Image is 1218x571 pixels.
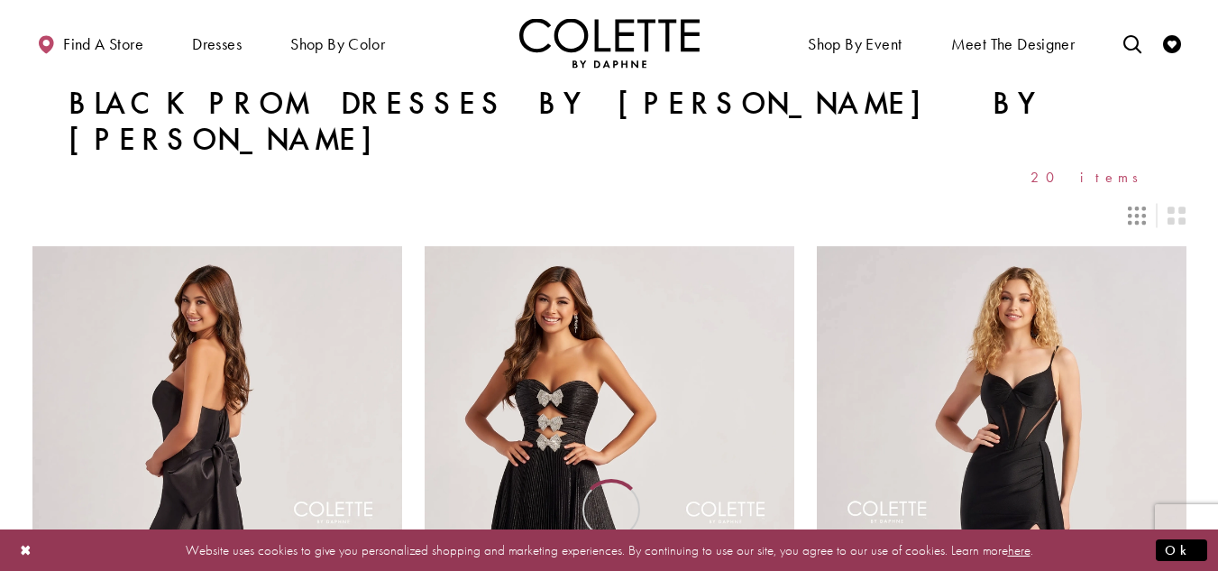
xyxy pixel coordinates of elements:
a: Check Wishlist [1158,18,1186,68]
span: Switch layout to 2 columns [1168,207,1186,225]
a: here [1008,540,1030,558]
button: Close Dialog [11,534,41,566]
img: Colette by Daphne [519,18,700,68]
a: Toggle search [1119,18,1146,68]
span: Find a store [63,35,143,53]
span: Shop by color [286,18,389,68]
a: Visit Home Page [519,18,700,68]
p: Website uses cookies to give you personalized shopping and marketing experiences. By continuing t... [130,538,1088,562]
span: Shop By Event [808,35,902,53]
h1: Black Prom Dresses by [PERSON_NAME] by [PERSON_NAME] [69,86,1150,158]
span: Shop by color [290,35,385,53]
a: Meet the designer [947,18,1080,68]
button: Submit Dialog [1156,539,1207,561]
span: Switch layout to 3 columns [1128,207,1146,225]
span: Meet the designer [951,35,1076,53]
span: 20 items [1030,170,1150,185]
span: Shop By Event [803,18,906,68]
a: Find a store [32,18,148,68]
div: Layout Controls [22,196,1197,235]
span: Dresses [188,18,246,68]
span: Dresses [192,35,242,53]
